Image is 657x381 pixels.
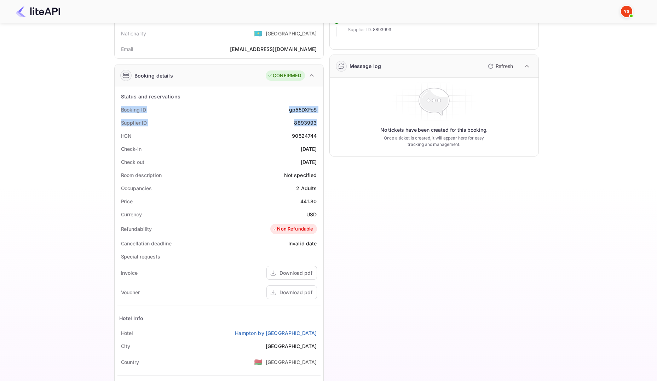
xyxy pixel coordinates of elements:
div: Country [121,358,139,366]
div: 2 Adults [296,184,317,192]
div: City [121,342,131,350]
div: Room description [121,171,162,179]
div: 441.80 [300,198,317,205]
div: Supplier ID [121,119,147,126]
div: Check-in [121,145,142,153]
a: Hampton by [GEOGRAPHIC_DATA] [235,329,317,337]
div: Message log [350,62,381,70]
div: Hotel [121,329,133,337]
span: 8893993 [373,26,391,33]
div: gp55DXFoS [289,106,317,113]
div: [DATE] [301,158,317,166]
div: Status and reservations [121,93,180,100]
div: Hotel Info [119,314,144,322]
div: 8893993 [294,119,317,126]
div: Voucher [121,289,140,296]
img: Yandex Support [621,6,632,17]
span: United States [254,356,262,368]
div: [GEOGRAPHIC_DATA] [266,358,317,366]
div: Invalid date [288,240,317,247]
p: Refresh [496,62,513,70]
div: Nationality [121,30,146,37]
div: Not specified [284,171,317,179]
div: HCN [121,132,132,140]
div: Non Refundable [272,226,313,233]
div: Occupancies [121,184,152,192]
div: [DATE] 10:34 [505,16,533,36]
div: [DATE] [301,145,317,153]
p: No tickets have been created for this booking. [380,126,488,133]
div: Special requests [121,253,160,260]
div: [GEOGRAPHIC_DATA] [266,342,317,350]
div: Invoice [121,269,138,277]
div: Email [121,45,133,53]
div: Booking ID [121,106,146,113]
div: [EMAIL_ADDRESS][DOMAIN_NAME] [230,45,317,53]
span: Supplier ID: [348,26,373,33]
div: 90524744 [292,132,317,140]
div: Check out [121,158,144,166]
div: Currency [121,211,142,218]
button: Refresh [484,61,516,72]
div: Download pdf [279,289,312,296]
div: Refundability [121,225,152,233]
p: Once a ticket is created, it will appear here for easy tracking and management. [378,135,490,148]
div: [GEOGRAPHIC_DATA] [266,30,317,37]
div: Cancellation deadline [121,240,172,247]
div: USD [306,211,317,218]
div: Booking details [134,72,173,79]
div: Price [121,198,133,205]
div: Download pdf [279,269,312,277]
img: LiteAPI Logo [16,6,60,17]
div: CONFIRMED [267,72,301,79]
span: United States [254,27,262,40]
